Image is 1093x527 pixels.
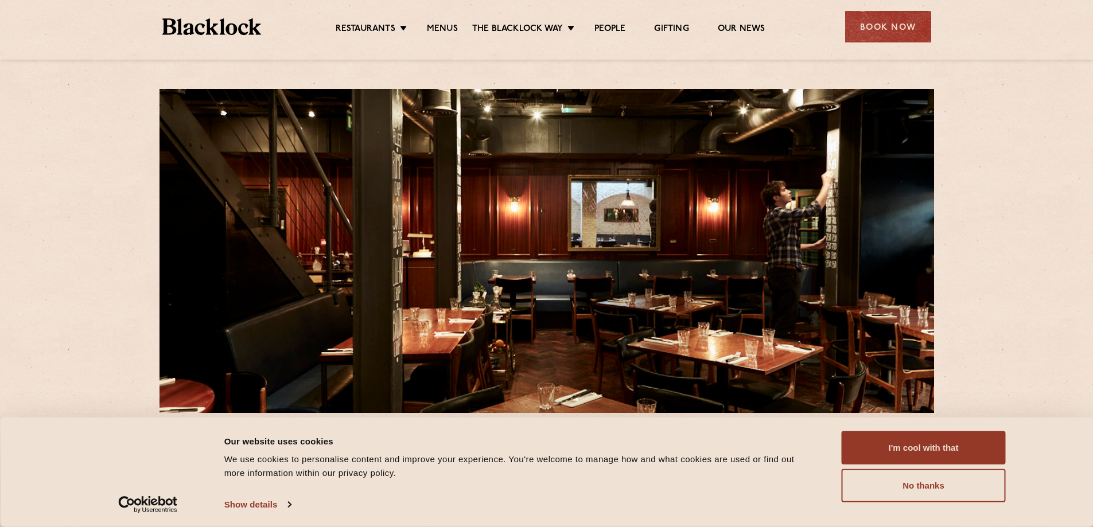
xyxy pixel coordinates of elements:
a: Our News [718,24,765,36]
button: No thanks [842,469,1006,502]
div: Book Now [845,11,931,42]
a: Menus [427,24,458,36]
a: Gifting [654,24,689,36]
img: BL_Textured_Logo-footer-cropped.svg [162,18,262,35]
button: I'm cool with that [842,431,1006,464]
a: The Blacklock Way [472,24,563,36]
div: We use cookies to personalise content and improve your experience. You're welcome to manage how a... [224,452,816,480]
a: Show details [224,496,291,513]
a: Restaurants [336,24,395,36]
div: Our website uses cookies [224,434,816,448]
a: Usercentrics Cookiebot - opens in a new window [98,496,198,513]
a: People [594,24,625,36]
